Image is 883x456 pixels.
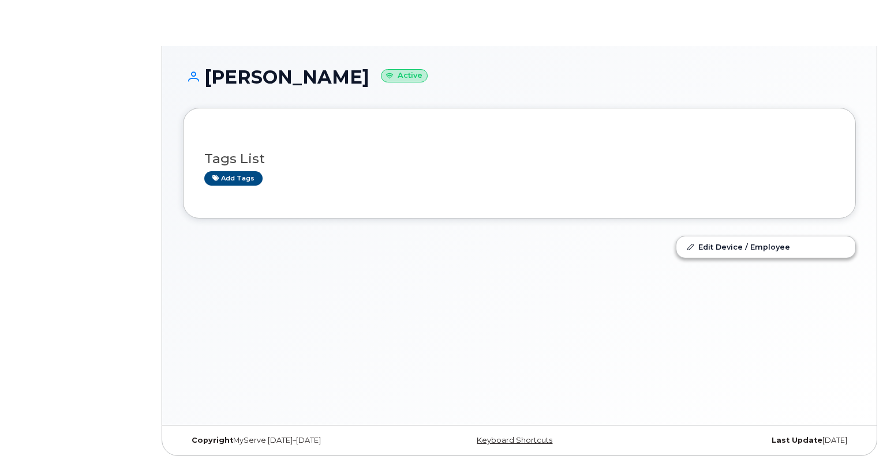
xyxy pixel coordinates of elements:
[772,436,822,444] strong: Last Update
[381,69,428,82] small: Active
[183,436,407,445] div: MyServe [DATE]–[DATE]
[192,436,233,444] strong: Copyright
[183,67,856,87] h1: [PERSON_NAME]
[204,152,835,166] h3: Tags List
[477,436,552,444] a: Keyboard Shortcuts
[676,236,855,257] a: Edit Device / Employee
[631,436,856,445] div: [DATE]
[204,171,263,186] a: Add tags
